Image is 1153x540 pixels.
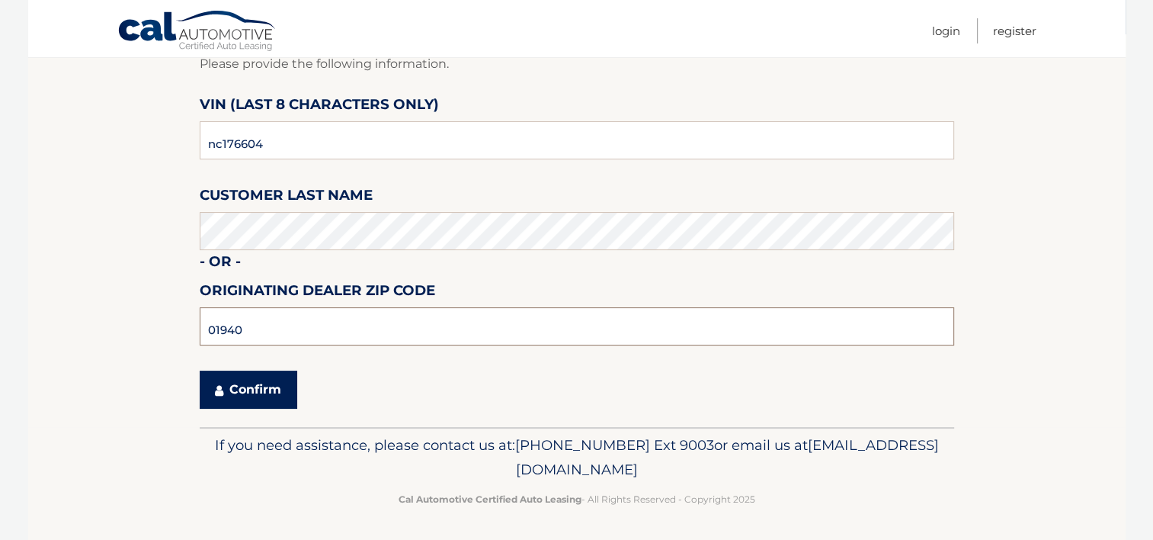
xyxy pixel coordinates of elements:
[210,491,944,507] p: - All Rights Reserved - Copyright 2025
[210,433,944,482] p: If you need assistance, please contact us at: or email us at
[200,53,954,75] p: Please provide the following information.
[515,436,714,454] span: [PHONE_NUMBER] Ext 9003
[117,10,277,54] a: Cal Automotive
[200,371,297,409] button: Confirm
[993,18,1036,43] a: Register
[399,493,581,505] strong: Cal Automotive Certified Auto Leasing
[932,18,960,43] a: Login
[200,279,435,307] label: Originating Dealer Zip Code
[200,93,439,121] label: VIN (last 8 characters only)
[200,250,241,278] label: - or -
[200,184,373,212] label: Customer Last Name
